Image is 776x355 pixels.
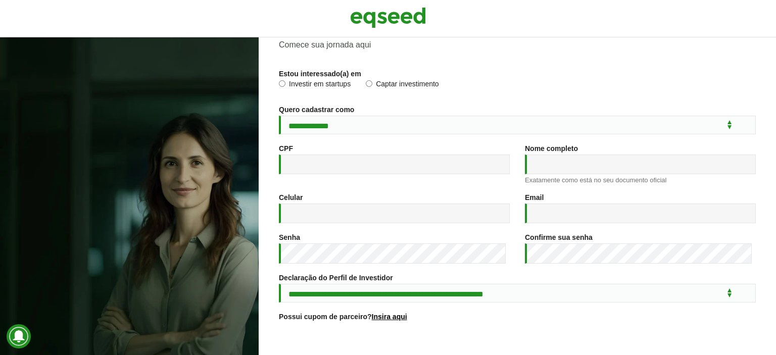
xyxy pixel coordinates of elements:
[279,70,361,77] label: Estou interessado(a) em
[525,234,593,241] label: Confirme sua senha
[279,313,407,320] label: Possui cupom de parceiro?
[350,5,426,30] img: EqSeed Logo
[366,80,439,90] label: Captar investimento
[525,194,544,201] label: Email
[279,194,303,201] label: Celular
[372,313,407,320] a: Insira aqui
[525,177,756,183] div: Exatamente como está no seu documento oficial
[366,80,372,87] input: Captar investimento
[279,274,393,281] label: Declaração do Perfil de Investidor
[279,40,756,49] p: Comece sua jornada aqui
[279,145,293,152] label: CPF
[279,234,300,241] label: Senha
[279,80,351,90] label: Investir em startups
[525,145,578,152] label: Nome completo
[279,80,285,87] input: Investir em startups
[279,106,354,113] label: Quero cadastrar como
